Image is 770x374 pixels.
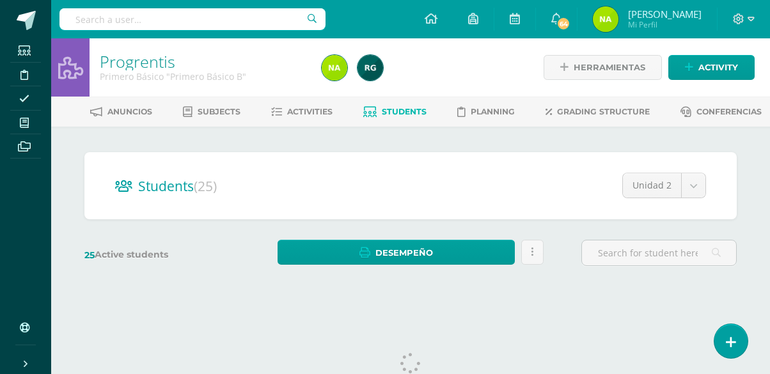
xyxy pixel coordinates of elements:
span: [PERSON_NAME] [628,8,702,20]
span: Desempeño [375,241,433,265]
a: Planning [457,102,515,122]
a: Subjects [183,102,240,122]
input: Search a user… [59,8,326,30]
span: Subjects [198,107,240,116]
a: Progrentis [100,51,175,72]
span: Mi Perfil [628,19,702,30]
span: (25) [194,177,217,195]
a: Conferencias [680,102,762,122]
a: Desempeño [278,240,515,265]
label: Active students [84,249,240,261]
img: e7204cb6e19894517303226b3150e977.png [593,6,618,32]
span: Students [138,177,217,195]
span: Anuncios [107,107,152,116]
span: 25 [84,249,95,261]
a: Anuncios [90,102,152,122]
a: Students [363,102,427,122]
span: Activities [287,107,333,116]
img: e7204cb6e19894517303226b3150e977.png [322,55,347,81]
div: Primero Básico 'Primero Básico B' [100,70,306,82]
input: Search for student here… [582,240,736,265]
span: Planning [471,107,515,116]
span: 64 [556,17,570,31]
span: Grading structure [557,107,650,116]
span: Herramientas [574,56,645,79]
a: Unidad 2 [623,173,705,198]
span: Students [382,107,427,116]
img: e044b199acd34bf570a575bac584e1d1.png [357,55,383,81]
a: Grading structure [546,102,650,122]
h1: Progrentis [100,52,306,70]
span: Activity [698,56,738,79]
a: Herramientas [544,55,662,80]
a: Activity [668,55,755,80]
span: Unidad 2 [632,173,672,198]
span: Conferencias [696,107,762,116]
a: Activities [271,102,333,122]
